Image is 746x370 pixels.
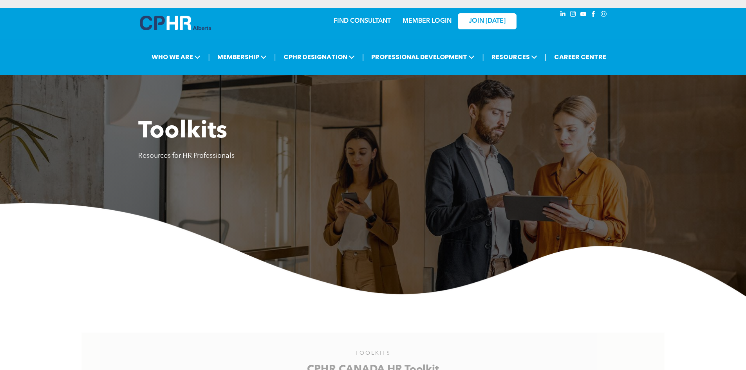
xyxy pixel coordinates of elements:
[403,18,452,24] a: MEMBER LOGIN
[458,13,517,29] a: JOIN [DATE]
[355,350,391,356] span: TOOLKITS
[334,18,391,24] a: FIND CONSULTANT
[469,18,506,25] span: JOIN [DATE]
[215,50,269,64] span: MEMBERSHIP
[138,152,235,159] span: Resources for HR Professionals
[274,49,276,65] li: |
[589,10,598,20] a: facebook
[600,10,608,20] a: Social network
[552,50,609,64] a: CAREER CENTRE
[369,50,477,64] span: PROFESSIONAL DEVELOPMENT
[559,10,567,20] a: linkedin
[149,50,203,64] span: WHO WE ARE
[208,49,210,65] li: |
[545,49,547,65] li: |
[362,49,364,65] li: |
[569,10,578,20] a: instagram
[281,50,357,64] span: CPHR DESIGNATION
[482,49,484,65] li: |
[138,120,227,143] span: Toolkits
[489,50,540,64] span: RESOURCES
[140,16,211,30] img: A blue and white logo for cp alberta
[579,10,588,20] a: youtube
